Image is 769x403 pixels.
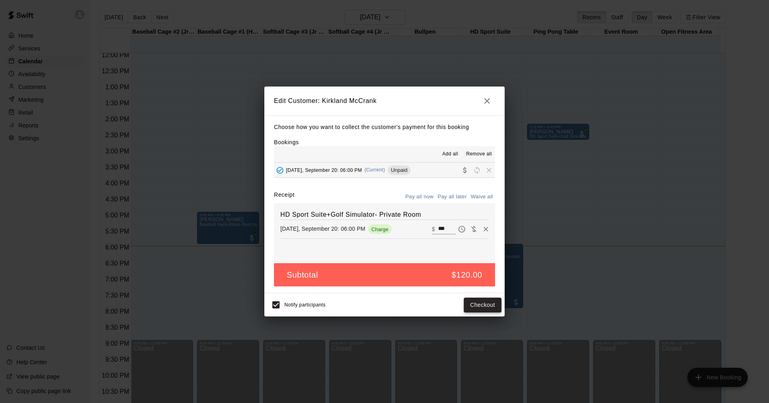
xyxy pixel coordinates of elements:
[403,191,436,203] button: Pay all now
[432,225,435,233] p: $
[286,167,362,173] span: [DATE], September 20: 06:00 PM
[459,167,471,173] span: Collect payment
[456,225,468,232] span: Pay later
[274,191,294,203] label: Receipt
[287,270,318,280] h5: Subtotal
[464,298,501,312] button: Checkout
[442,150,458,158] span: Add all
[274,122,495,132] p: Choose how you want to collect the customer's payment for this booking
[436,191,469,203] button: Pay all later
[274,139,299,145] label: Bookings
[480,223,492,235] button: Remove
[469,191,495,203] button: Waive all
[437,148,463,161] button: Add all
[468,225,480,232] span: Waive payment
[284,302,326,308] span: Notify participants
[483,167,495,173] span: Remove
[368,226,392,232] span: Charge
[274,163,495,177] button: Added - Collect Payment[DATE], September 20: 06:00 PM(Current)UnpaidCollect paymentRescheduleRemove
[471,167,483,173] span: Reschedule
[466,150,492,158] span: Remove all
[280,225,365,233] p: [DATE], September 20: 06:00 PM
[452,270,483,280] h5: $120.00
[264,87,505,115] h2: Edit Customer: Kirkland McCrank
[388,167,411,173] span: Unpaid
[463,148,495,161] button: Remove all
[280,210,489,220] h6: HD Sport Suite+Golf Simulator- Private Room
[364,167,385,173] span: (Current)
[274,164,286,176] button: Added - Collect Payment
